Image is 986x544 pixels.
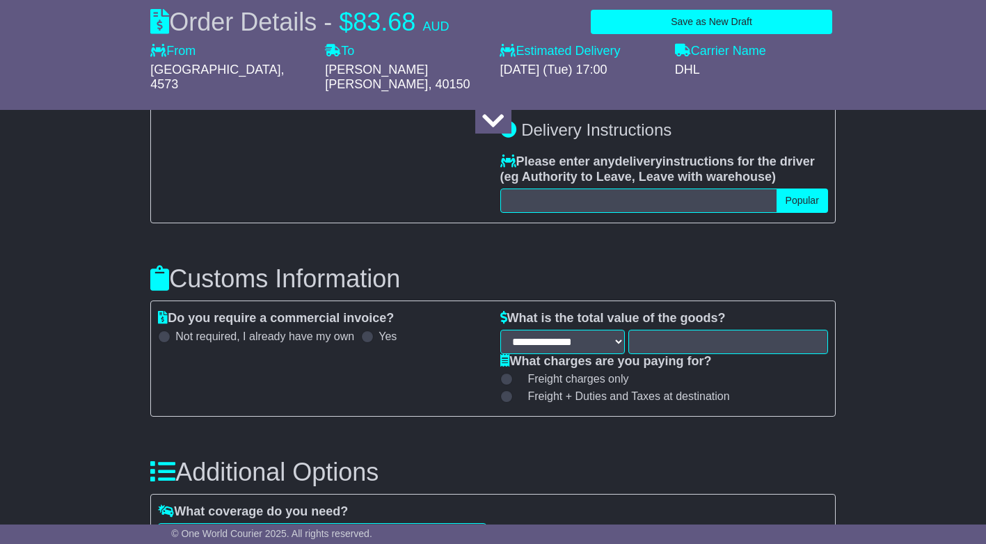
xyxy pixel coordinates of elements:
[500,354,712,369] label: What charges are you paying for?
[500,63,660,78] div: [DATE] (Tue) 17:00
[175,330,354,343] label: Not required, I already have my own
[379,330,397,343] label: Yes
[777,189,828,213] button: Popular
[500,44,660,59] label: Estimated Delivery
[504,170,772,184] span: eg Authority to Leave, Leave with warehouse
[675,63,836,78] div: DHL
[150,63,280,77] span: [GEOGRAPHIC_DATA]
[150,44,196,59] label: From
[521,120,671,139] span: Delivery Instructions
[528,390,730,403] span: Freight + Duties and Taxes at destination
[171,528,372,539] span: © One World Courier 2025. All rights reserved.
[353,8,415,36] span: 83.68
[150,7,449,37] div: Order Details -
[500,311,726,326] label: What is the total value of the goods?
[591,10,832,34] button: Save as New Draft
[422,19,449,33] span: AUD
[428,77,470,91] span: , 40150
[675,44,766,59] label: Carrier Name
[511,372,629,385] label: Freight charges only
[615,154,662,168] span: delivery
[500,154,828,184] label: Please enter any instructions for the driver ( )
[150,63,284,92] span: , 4573
[325,63,428,92] span: [PERSON_NAME] [PERSON_NAME]
[158,504,348,520] label: What coverage do you need?
[325,44,354,59] label: To
[158,311,394,326] label: Do you require a commercial invoice?
[150,458,836,486] h3: Additional Options
[339,8,353,36] span: $
[150,265,836,293] h3: Customs Information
